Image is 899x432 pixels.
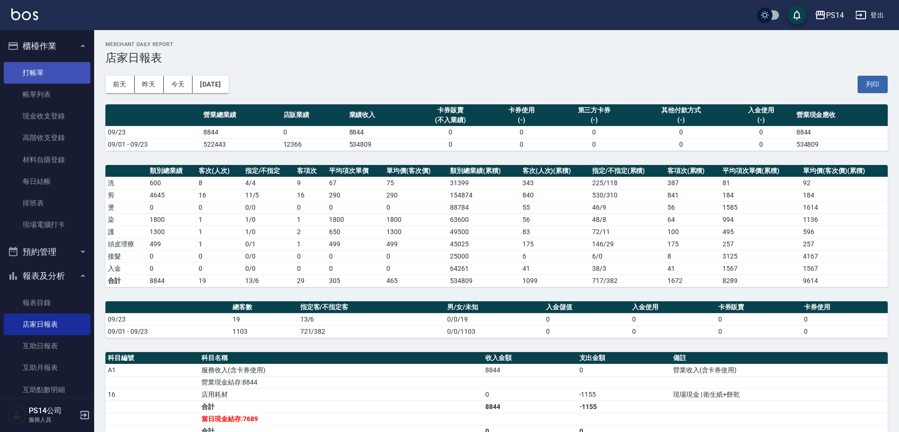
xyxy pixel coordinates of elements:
td: 4167 [801,250,888,262]
td: 46 / 9 [590,201,665,213]
a: 高階收支登錄 [4,127,90,149]
td: 1099 [520,275,590,287]
div: 第三方卡券 [557,105,632,115]
th: 卡券販賣 [716,301,802,314]
td: 0 [327,250,384,262]
td: 13/6 [243,275,295,287]
div: 入金使用 [730,105,792,115]
td: 16 [105,388,199,401]
a: 帳單列表 [4,84,90,105]
div: (不入業績) [415,115,486,125]
td: 146 / 29 [590,238,665,250]
td: 56 [520,213,590,226]
td: 09/01 - 09/23 [105,138,201,150]
td: 1800 [147,213,196,226]
th: 科目編號 [105,352,199,364]
td: 8844 [347,126,413,138]
td: 0 / 0 [243,201,295,213]
td: 72 / 11 [590,226,665,238]
td: 48 / 8 [590,213,665,226]
td: 營業現金結存:8844 [199,376,483,388]
td: A1 [105,364,199,376]
td: 8844 [483,364,577,376]
a: 每日結帳 [4,171,90,192]
td: 175 [520,238,590,250]
td: 1 [196,238,243,250]
button: 報表及分析 [4,264,90,288]
div: 卡券販賣 [415,105,486,115]
h2: Merchant Daily Report [105,41,888,47]
td: 店用耗材 [199,388,483,401]
td: 當日現金結存:7689 [199,413,483,425]
td: 13/6 [298,313,445,325]
td: 8844 [483,401,577,413]
a: 報表目錄 [4,292,90,314]
td: 175 [665,238,720,250]
th: 客次(人次) [196,165,243,177]
td: 67 [327,177,384,189]
td: 8844 [201,126,281,138]
td: 現場現金 | 衛生紙+餅乾 [671,388,888,401]
td: 8289 [720,275,801,287]
th: 指定/不指定 [243,165,295,177]
button: [DATE] [193,76,228,93]
th: 指定客/不指定客 [298,301,445,314]
table: a dense table [105,301,888,338]
td: 0 [554,126,634,138]
button: PS14 [811,6,848,25]
td: 1567 [720,262,801,275]
td: 290 [384,189,448,201]
td: 9 [295,177,327,189]
td: 12366 [281,138,347,150]
div: 卡券使用 [491,105,552,115]
td: 64261 [448,262,520,275]
td: 染 [105,213,147,226]
td: 0 [630,313,716,325]
td: 0 [802,313,888,325]
td: 1 / 0 [243,226,295,238]
div: (-) [636,115,725,125]
th: 客項次 [295,165,327,177]
td: 55 [520,201,590,213]
td: 0 [384,250,448,262]
button: 前天 [105,76,135,93]
td: 0 [384,262,448,275]
td: 100 [665,226,720,238]
th: 客次(人次)(累積) [520,165,590,177]
th: 總客數 [230,301,298,314]
td: 38 / 3 [590,262,665,275]
td: 0 [554,138,634,150]
td: 75 [384,177,448,189]
td: 1800 [384,213,448,226]
td: 184 [720,189,801,201]
td: 56 [665,201,720,213]
td: 0 [295,262,327,275]
td: 0/0/19 [445,313,544,325]
td: 499 [327,238,384,250]
td: 6 / 0 [590,250,665,262]
td: 596 [801,226,888,238]
td: 499 [384,238,448,250]
th: 類別總業績 [147,165,196,177]
td: 0 [413,138,489,150]
td: -1155 [577,388,671,401]
table: a dense table [105,165,888,287]
a: 店家日報表 [4,314,90,335]
td: 0 [413,126,489,138]
img: Person [8,406,26,424]
td: 0 [489,126,554,138]
th: 單均價(客次價) [384,165,448,177]
a: 現金收支登錄 [4,105,90,127]
td: 09/23 [105,313,230,325]
td: 11 / 5 [243,189,295,201]
td: 1800 [327,213,384,226]
td: 護 [105,226,147,238]
button: 登出 [851,7,888,24]
p: 服務人員 [29,416,77,424]
td: 88784 [448,201,520,213]
td: 1585 [720,201,801,213]
th: 類別總業績(累積) [448,165,520,177]
th: 入金使用 [630,301,716,314]
td: 499 [147,238,196,250]
td: -1155 [577,401,671,413]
